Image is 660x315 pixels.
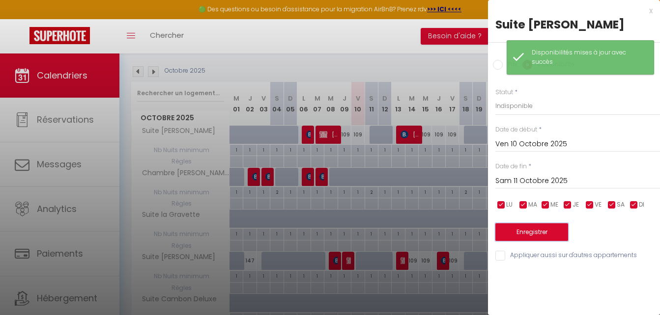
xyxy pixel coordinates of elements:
[528,200,537,210] span: MA
[639,200,644,210] span: DI
[595,200,602,210] span: VE
[495,17,653,32] div: Suite [PERSON_NAME]
[488,5,653,17] div: x
[550,200,558,210] span: ME
[495,223,568,241] button: Enregistrer
[495,88,513,97] label: Statut
[503,60,517,71] label: Prix
[495,162,527,171] label: Date de fin
[495,125,537,134] label: Date de début
[573,200,579,210] span: JE
[617,200,625,210] span: SA
[506,200,513,210] span: LU
[532,48,644,67] div: Disponibilités mises à jour avec succès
